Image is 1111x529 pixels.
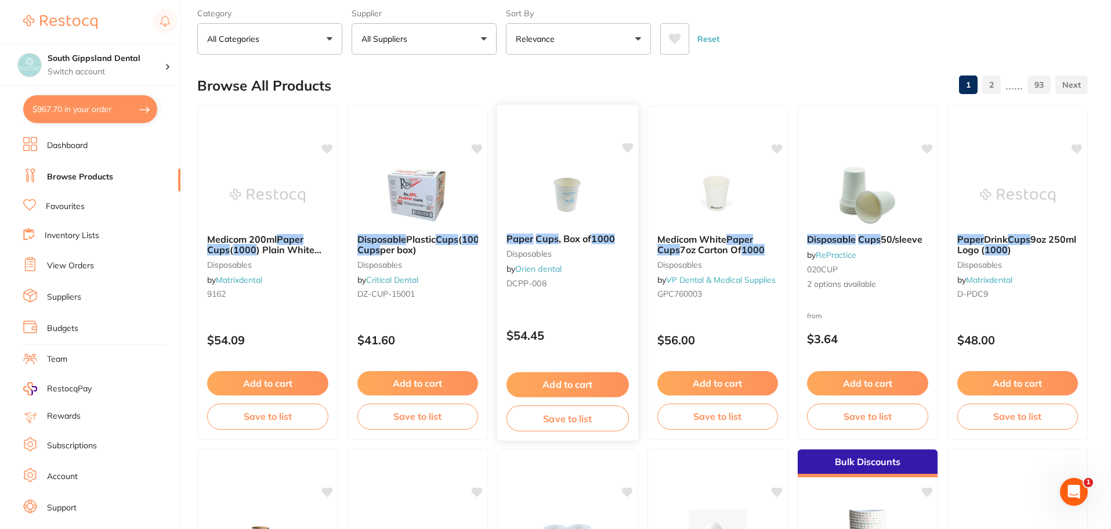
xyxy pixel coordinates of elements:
[357,275,418,285] span: by
[726,233,753,245] em: Paper
[807,250,856,260] span: by
[957,260,1079,269] small: disposables
[406,233,436,245] span: Plastic
[506,233,533,244] em: Paper
[985,244,1008,255] em: 1000
[207,260,328,269] small: disposables
[1027,73,1051,96] a: 93
[506,405,629,431] button: Save to list
[982,73,1001,96] a: 2
[506,278,547,289] span: DCPP-008
[957,404,1079,429] button: Save to list
[798,449,938,477] div: Bulk Discounts
[47,354,67,365] a: Team
[207,244,321,266] span: ) Plain White GPC760003
[357,260,479,269] small: disposables
[1008,233,1030,245] em: Cups
[47,260,94,272] a: View Orders
[807,311,822,320] span: from
[506,329,629,342] p: $54.45
[47,171,113,183] a: Browse Products
[48,53,165,64] h4: South Gippsland Dental
[807,332,928,346] p: $3.64
[357,333,479,347] p: $41.60
[47,471,78,483] a: Account
[46,201,85,213] a: Favourites
[957,275,1012,285] span: by
[357,371,479,395] button: Add to cart
[380,167,455,225] img: Disposable Plastic Cups (1000 Cups per box)
[233,244,256,255] em: 1000
[957,289,988,299] span: D-PDC9
[657,244,680,255] em: Cups
[23,95,157,123] button: $967.70 in your order
[957,371,1079,395] button: Add to cart
[18,53,41,77] img: South Gippsland Dental
[207,275,262,285] span: by
[657,404,779,429] button: Save to list
[816,250,856,260] a: RePractice
[47,323,78,334] a: Budgets
[980,167,1055,225] img: Paper Drink Cups 9oz 250ml Logo (1000)
[957,234,1079,255] b: Paper Drink Cups 9oz 250ml Logo (1000)
[462,233,485,245] em: 1000
[984,233,1008,245] span: Drink
[506,264,562,274] span: by
[216,275,262,285] a: Matrixdental
[207,233,277,245] span: Medicom 200ml
[657,275,776,285] span: by
[357,234,479,255] b: Disposable Plastic Cups (1000 Cups per box)
[47,140,88,152] a: Dashboard
[535,233,558,244] em: Cups
[458,233,462,245] span: (
[657,260,779,269] small: disposables
[516,33,559,45] p: Relevance
[23,15,97,29] img: Restocq Logo
[506,372,629,397] button: Add to cart
[657,234,779,255] b: Medicom White Paper Cups 7oz Carton Of 1000
[47,383,92,395] span: RestocqPay
[207,244,230,255] em: Cups
[680,167,755,225] img: Medicom White Paper Cups 7oz Carton Of 1000
[807,264,838,275] span: 020CUP
[591,233,614,244] em: 1000
[23,382,92,395] a: RestocqPay
[807,404,928,429] button: Save to list
[277,233,303,245] em: Paper
[506,8,651,19] label: Sort By
[357,404,479,429] button: Save to list
[1005,78,1023,92] p: ......
[47,411,81,422] a: Rewards
[657,333,779,347] p: $56.00
[207,289,226,299] span: 9162
[47,502,77,514] a: Support
[357,289,415,299] span: DZ-CUP-15001
[436,233,458,245] em: Cups
[207,234,328,255] b: Medicom 200ml Paper Cups (1000) Plain White GPC760003
[881,233,922,245] span: 50/sleeve
[1084,478,1093,487] span: 1
[966,275,1012,285] a: Matrixdental
[807,234,928,244] b: Disposable Cups 50/sleeve
[957,333,1079,347] p: $48.00
[197,23,342,55] button: All Categories
[957,233,984,245] em: Paper
[45,230,99,242] a: Inventory Lists
[959,73,978,96] a: 1
[957,233,1076,255] span: 9oz 250ml Logo (
[506,233,629,244] b: Paper Cups, Box of 1000
[357,233,406,245] em: Disposable
[366,275,418,285] a: Critical Dental
[515,264,562,274] a: Orien dental
[357,244,380,255] em: Cups
[807,371,928,395] button: Add to cart
[207,371,328,395] button: Add to cart
[47,292,81,303] a: Suppliers
[1060,478,1088,506] iframe: Intercom live chat
[657,233,726,245] span: Medicom White
[741,244,765,255] em: 1000
[47,440,97,452] a: Subscriptions
[666,275,776,285] a: VP Dental & Medical Supplies
[23,9,97,35] a: Restocq Logo
[506,23,651,55] button: Relevance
